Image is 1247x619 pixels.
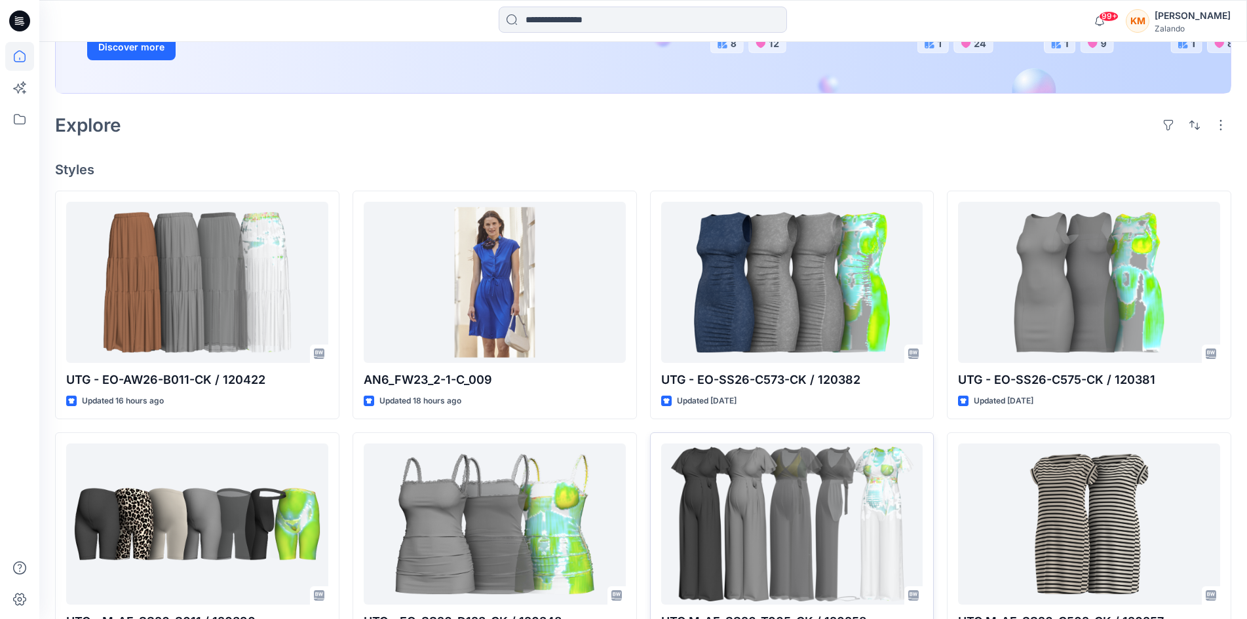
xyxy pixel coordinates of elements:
[1155,8,1231,24] div: [PERSON_NAME]
[82,394,164,408] p: Updated 16 hours ago
[66,371,328,389] p: UTG - EO-AW26-B011-CK / 120422
[55,115,121,136] h2: Explore
[661,202,923,363] a: UTG - EO-SS26-C573-CK / 120382
[958,202,1220,363] a: UTG - EO-SS26-C575-CK / 120381
[974,394,1033,408] p: Updated [DATE]
[1126,9,1149,33] div: KM
[661,443,923,605] a: UTG M-AF-SS26-T065-CK / 120258
[958,371,1220,389] p: UTG - EO-SS26-C575-CK / 120381
[379,394,461,408] p: Updated 18 hours ago
[66,202,328,363] a: UTG - EO-AW26-B011-CK / 120422
[1155,24,1231,33] div: Zalando
[364,371,626,389] p: AN6_FW23_2-1-C_009
[364,443,626,605] a: UTG - EO-SS26-D123-CK / 120348
[661,371,923,389] p: UTG - EO-SS26-C573-CK / 120382
[66,443,328,605] a: UTG - M-AF-SS26-S011 / 120390
[87,34,176,60] button: Discover more
[1099,11,1119,22] span: 99+
[55,162,1231,178] h4: Styles
[364,202,626,363] a: AN6_FW23_2-1-C_009
[958,443,1220,605] a: UTG M-AF-SS26-C502-CK / 120257
[87,34,382,60] a: Discover more
[677,394,737,408] p: Updated [DATE]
